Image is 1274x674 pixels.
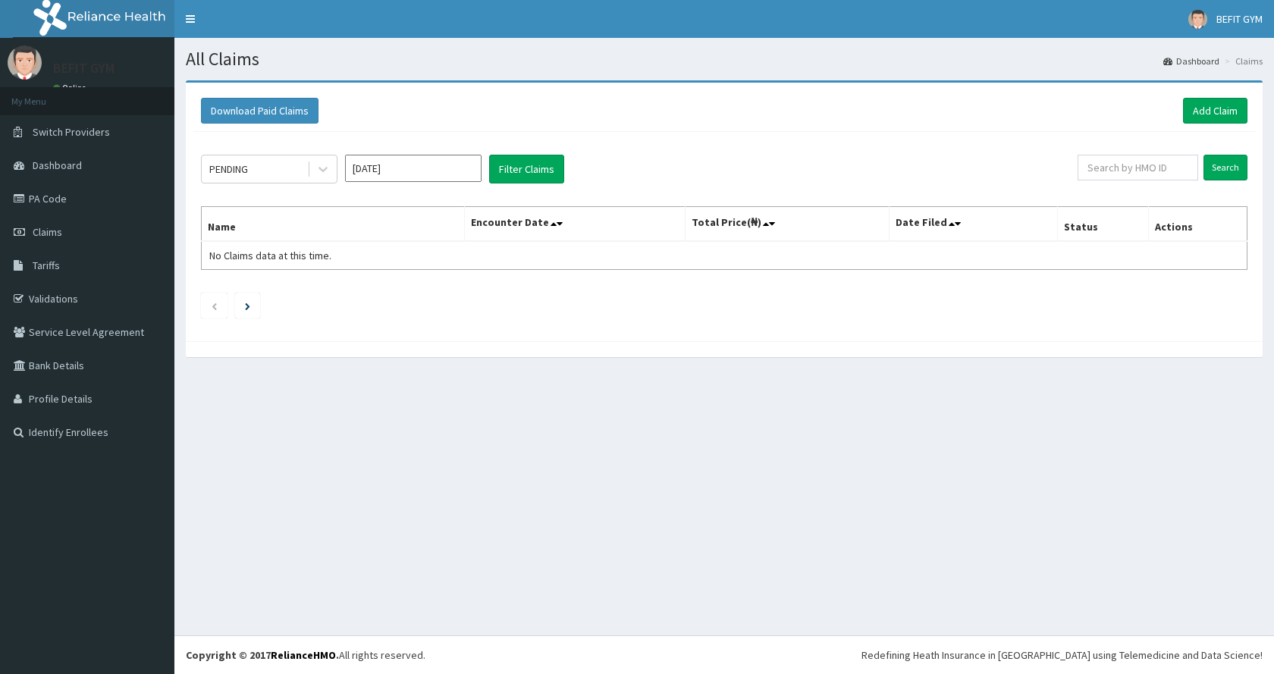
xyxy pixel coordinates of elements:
[1149,207,1247,242] th: Actions
[186,49,1263,69] h1: All Claims
[489,155,564,183] button: Filter Claims
[1216,12,1263,26] span: BEFIT GYM
[209,249,331,262] span: No Claims data at this time.
[53,83,89,93] a: Online
[33,158,82,172] span: Dashboard
[861,647,1263,663] div: Redefining Heath Insurance in [GEOGRAPHIC_DATA] using Telemedicine and Data Science!
[245,299,250,312] a: Next page
[53,61,115,75] p: BEFIT GYM
[1078,155,1198,180] input: Search by HMO ID
[201,98,318,124] button: Download Paid Claims
[345,155,482,182] input: Select Month and Year
[1183,98,1247,124] a: Add Claim
[202,207,465,242] th: Name
[33,259,60,272] span: Tariffs
[211,299,218,312] a: Previous page
[33,125,110,139] span: Switch Providers
[1203,155,1247,180] input: Search
[889,207,1058,242] th: Date Filed
[1058,207,1149,242] th: Status
[1188,10,1207,29] img: User Image
[1163,55,1219,67] a: Dashboard
[209,161,248,177] div: PENDING
[271,648,336,662] a: RelianceHMO
[685,207,889,242] th: Total Price(₦)
[8,45,42,80] img: User Image
[174,635,1274,674] footer: All rights reserved.
[186,648,339,662] strong: Copyright © 2017 .
[465,207,685,242] th: Encounter Date
[33,225,62,239] span: Claims
[1221,55,1263,67] li: Claims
